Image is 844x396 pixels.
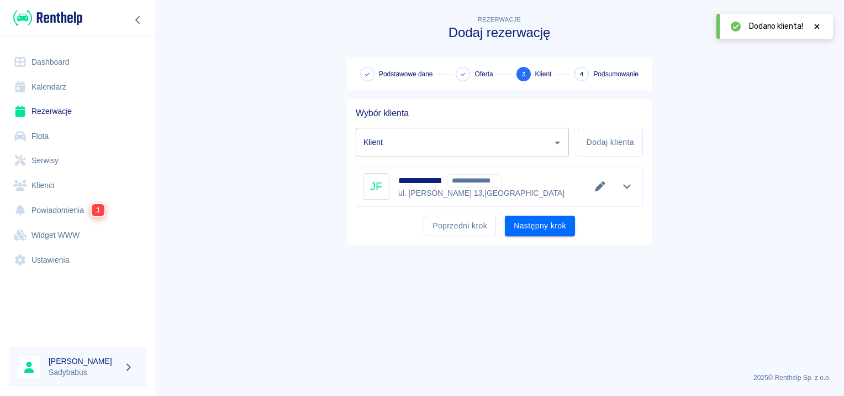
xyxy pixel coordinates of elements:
button: Zwiń nawigację [130,13,146,27]
a: Kalendarz [9,75,146,100]
a: Rezerwacje [9,99,146,124]
button: Poprzedni krok [424,216,496,236]
a: Dashboard [9,50,146,75]
p: 2025 © Renthelp Sp. z o.o. [168,373,831,383]
span: 1 [92,204,104,217]
h5: Wybór klienta [356,108,643,119]
button: Dodaj klienta [578,128,643,157]
div: JF [363,173,389,200]
img: Renthelp logo [13,9,82,27]
span: 3 [521,69,526,80]
p: Sadybabus [49,367,119,378]
span: Oferta [474,69,493,79]
p: ul. [PERSON_NAME] 13 , [GEOGRAPHIC_DATA] [398,187,565,199]
a: Renthelp logo [9,9,82,27]
a: Powiadomienia1 [9,197,146,223]
span: Klient [535,69,552,79]
span: Podsumowanie [593,69,639,79]
span: Rezerwacje [478,16,521,23]
a: Serwisy [9,148,146,173]
a: Klienci [9,173,146,198]
a: Flota [9,124,146,149]
button: Pokaż szczegóły [618,179,636,194]
h3: Dodaj rezerwację [347,25,652,40]
a: Ustawienia [9,248,146,273]
span: 4 [579,69,584,80]
span: Dodano klienta! [749,20,803,32]
h6: [PERSON_NAME] [49,356,119,367]
a: Widget WWW [9,223,146,248]
button: Edytuj dane [591,179,609,194]
button: Otwórz [550,135,565,150]
button: Następny krok [505,216,575,236]
span: Podstawowe dane [379,69,432,79]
